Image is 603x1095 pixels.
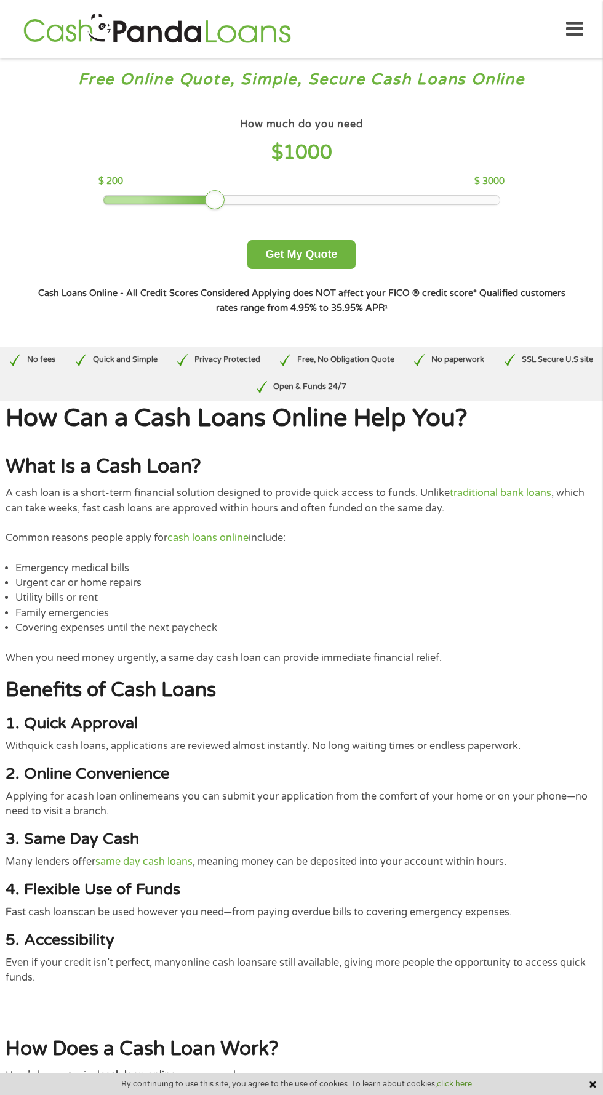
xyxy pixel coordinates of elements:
button: Get My Quote [247,240,355,269]
span: By continuing to use this site, you agree to the use of cookies. To learn about cookies, [121,1080,474,1088]
strong: Applying does NOT affect your FICO ® credit score* [252,288,477,299]
p: No fees [27,354,55,366]
h3: Free Online Quote, Simple, Secure Cash Loans Online [11,70,592,90]
h2: What Is a Cash Loan? [6,454,597,479]
span: quick cash loans [28,740,106,752]
h2: Benefits of Cash Loans [6,678,597,703]
p: With , applications are reviewed almost instantly. No long waiting times or endless paperwork. [6,739,597,753]
p: Common reasons people apply for include: [6,531,597,545]
span: ast cash loans [12,906,78,918]
p: Even if your credit isn’t perfect, many are still available, giving more people the opportunity t... [6,955,597,985]
img: GetLoanNow Logo [20,12,294,47]
p: SSL Secure U.S site [522,354,593,366]
span: online cash loans [181,957,262,969]
h3: 2. Online Convenience [6,764,597,784]
p: $ 3000 [474,175,505,188]
h4: How much do you need [240,118,363,131]
span: cash loan online [72,790,148,803]
strong: cash loan online [100,1069,176,1081]
p: When you need money urgently, a same day cash loan can provide immediate financial relief. [6,651,597,665]
p: Family emergencies [15,606,597,620]
p: Privacy Protected [194,354,260,366]
a: cash loans online [167,532,249,544]
h3: 3. Same Day Cash [6,829,597,849]
p: A cash loan is a short-term financial solution designed to provide quick access to funds. Unlike ... [6,486,597,516]
p: $ 200 [98,175,123,188]
strong: Qualified customers rates range from 4.95% to 35.95% APR¹ [216,288,565,313]
span: 1000 [283,141,332,164]
p: Applying for a means you can submit your application from the comfort of your home or on your pho... [6,789,597,819]
a: click here. [437,1079,474,1089]
h3: 4. Flexible Use of Funds [6,880,597,900]
h1: How Can a Cash Loans Online Help You? [6,406,597,431]
p: Many lenders offer , meaning money can be deposited into your account within hours. [6,854,597,869]
p: Open & Funds 24/7 [273,381,346,393]
span: How Does a Cash Loan Work? [6,1037,279,1061]
h4: $ [98,140,504,166]
a: traditional bank loans [450,487,551,499]
p: Here’s how a typical process works: [6,1068,597,1083]
p: Covering expenses until the next paycheck [15,620,597,635]
p: Emergency medical bills [15,561,597,576]
p: Utility bills or rent [15,590,597,605]
p: Quick and Simple [93,354,158,366]
strong: Cash Loans Online - All Credit Scores Considered [38,288,249,299]
p: can be used however you need—from paying overdue bills to covering emergency expenses. [6,905,597,920]
p: Urgent car or home repairs [15,576,597,590]
a: same day cash loans [95,856,193,868]
h3: 5. Accessibility [6,930,597,950]
h3: 1. Quick Approval [6,713,597,734]
p: No paperwork [431,354,484,366]
strong: F [6,906,12,918]
p: Free, No Obligation Quote [297,354,394,366]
